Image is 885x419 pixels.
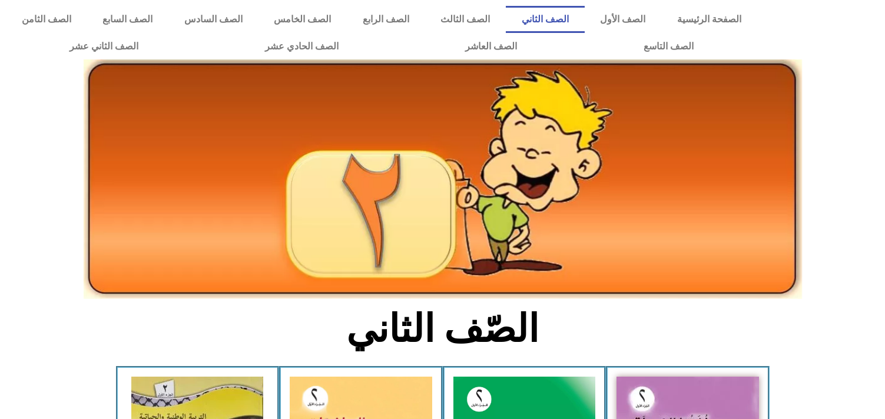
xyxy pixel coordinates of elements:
a: الصف السادس [168,6,258,33]
a: الصف الخامس [258,6,347,33]
a: الصفحة الرئيسية [661,6,757,33]
a: الصف الأول [585,6,662,33]
h2: الصّف الثاني [248,306,637,352]
a: الصف العاشر [402,33,580,60]
a: الصف الثاني [506,6,585,33]
a: الصف الرابع [347,6,425,33]
a: الصف التاسع [580,33,757,60]
a: الصف السابع [87,6,168,33]
a: الصف الثاني عشر [6,33,201,60]
a: الصف الثالث [425,6,506,33]
a: الصف الثامن [6,6,87,33]
a: الصف الحادي عشر [201,33,402,60]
